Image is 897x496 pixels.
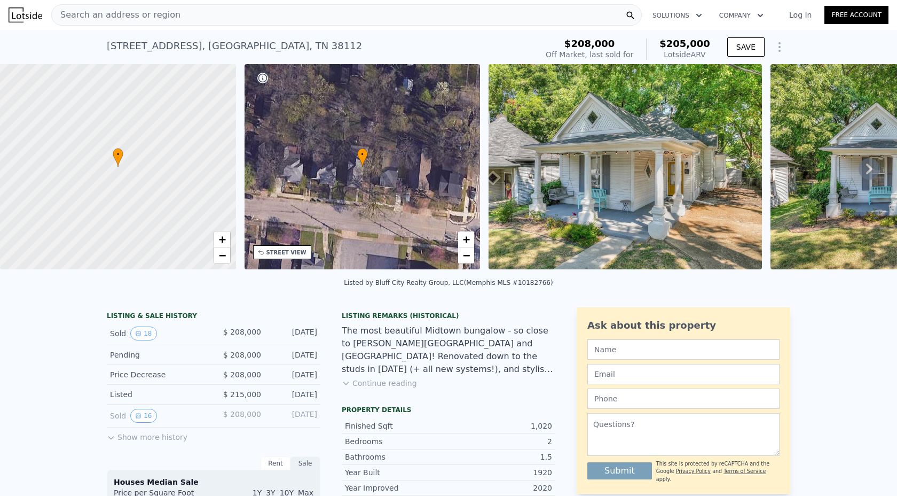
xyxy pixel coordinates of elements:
[448,467,552,478] div: 1920
[448,483,552,493] div: 2020
[769,36,790,58] button: Show Options
[727,37,765,57] button: SAVE
[107,428,187,443] button: Show more history
[270,327,317,340] div: [DATE]
[342,312,555,320] div: Listing Remarks (Historical)
[458,247,474,263] a: Zoom out
[110,350,205,360] div: Pending
[342,324,555,376] div: The most beautiful Midtown bungalow - so close to [PERSON_NAME][GEOGRAPHIC_DATA] and [GEOGRAPHIC_...
[723,468,766,474] a: Terms of Service
[587,318,780,333] div: Ask about this property
[110,369,205,380] div: Price Decrease
[52,9,180,21] span: Search an address or region
[223,370,261,379] span: $ 208,000
[824,6,888,24] a: Free Account
[9,7,42,22] img: Lotside
[223,390,261,399] span: $ 215,000
[130,409,156,423] button: View historical data
[130,327,156,340] button: View historical data
[214,231,230,247] a: Zoom in
[345,467,448,478] div: Year Built
[261,456,290,470] div: Rent
[659,49,710,60] div: Lotside ARV
[342,378,417,389] button: Continue reading
[218,249,225,262] span: −
[489,64,762,269] img: Sale: 122229911 Parcel: 86018317
[110,389,205,400] div: Listed
[270,409,317,423] div: [DATE]
[214,247,230,263] a: Zoom out
[463,232,470,246] span: +
[357,148,368,167] div: •
[107,312,320,322] div: LISTING & SALE HISTORY
[290,456,320,470] div: Sale
[223,351,261,359] span: $ 208,000
[458,231,474,247] a: Zoom in
[270,389,317,400] div: [DATE]
[711,6,772,25] button: Company
[776,10,824,20] a: Log In
[107,38,362,53] div: [STREET_ADDRESS] , [GEOGRAPHIC_DATA] , TN 38112
[223,328,261,336] span: $ 208,000
[463,249,470,262] span: −
[345,421,448,431] div: Finished Sqft
[448,436,552,447] div: 2
[676,468,711,474] a: Privacy Policy
[110,327,205,340] div: Sold
[587,364,780,384] input: Email
[345,483,448,493] div: Year Improved
[345,436,448,447] div: Bedrooms
[448,421,552,431] div: 1,020
[345,452,448,462] div: Bathrooms
[113,150,123,159] span: •
[270,369,317,380] div: [DATE]
[357,150,368,159] span: •
[448,452,552,462] div: 1.5
[266,249,306,257] div: STREET VIEW
[587,462,652,479] button: Submit
[113,148,123,167] div: •
[270,350,317,360] div: [DATE]
[644,6,711,25] button: Solutions
[659,38,710,49] span: $205,000
[218,232,225,246] span: +
[656,460,780,483] div: This site is protected by reCAPTCHA and the Google and apply.
[587,339,780,360] input: Name
[587,389,780,409] input: Phone
[223,410,261,418] span: $ 208,000
[342,406,555,414] div: Property details
[114,477,313,487] div: Houses Median Sale
[564,38,615,49] span: $208,000
[344,279,553,286] div: Listed by Bluff City Realty Group, LLC (Memphis MLS #10182766)
[110,409,205,423] div: Sold
[546,49,633,60] div: Off Market, last sold for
